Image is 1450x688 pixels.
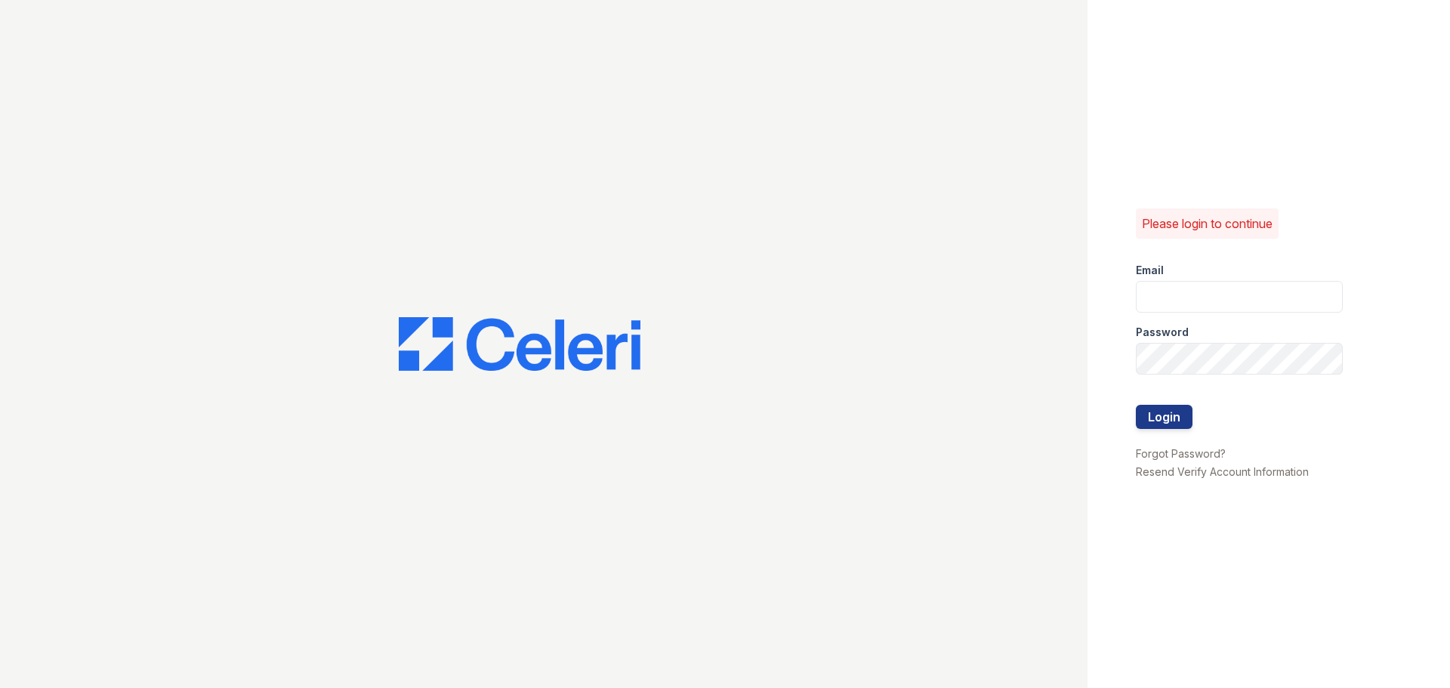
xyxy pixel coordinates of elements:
button: Login [1136,405,1192,429]
label: Email [1136,263,1164,278]
label: Password [1136,325,1189,340]
img: CE_Logo_Blue-a8612792a0a2168367f1c8372b55b34899dd931a85d93a1a3d3e32e68fde9ad4.png [399,317,640,372]
a: Resend Verify Account Information [1136,465,1309,478]
p: Please login to continue [1142,214,1273,233]
a: Forgot Password? [1136,447,1226,460]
